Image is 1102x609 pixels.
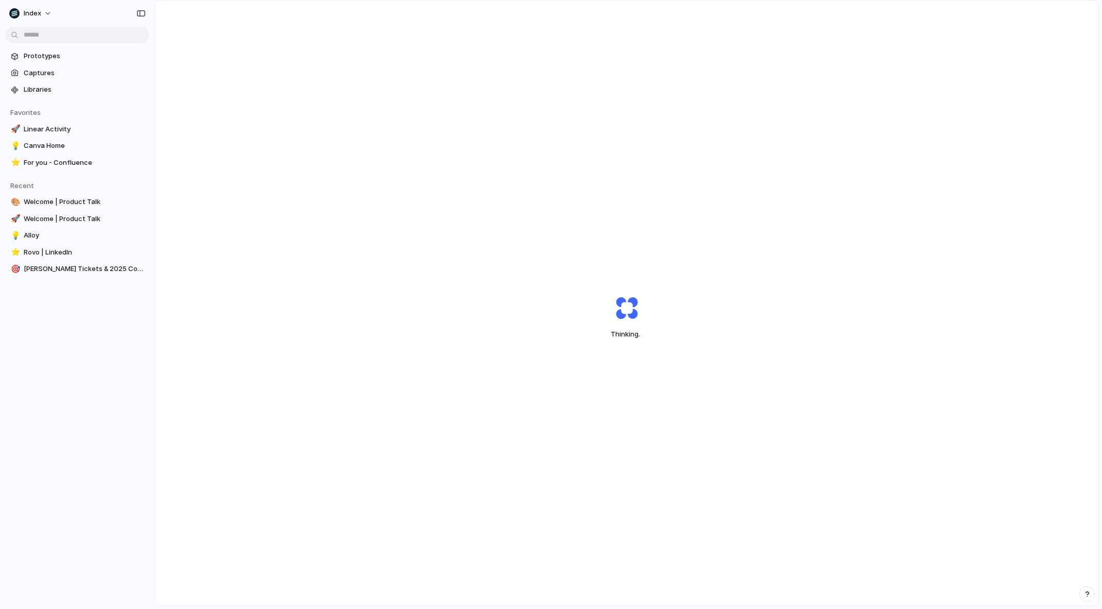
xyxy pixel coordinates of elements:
span: Alloy [24,230,145,241]
a: ⭐Rovo | LinkedIn [5,245,149,260]
div: ⭐ [11,157,18,168]
div: 🚀 [11,213,18,225]
button: 🎨 [9,197,20,207]
button: 🚀 [9,214,20,224]
a: Captures [5,65,149,81]
a: 🎨Welcome | Product Talk [5,194,149,210]
button: ⭐ [9,247,20,258]
a: 🚀Linear Activity [5,122,149,137]
a: 💡Canva Home [5,138,149,154]
span: Linear Activity [24,124,145,134]
div: 🚀 [11,123,18,135]
span: Captures [24,68,145,78]
span: Prototypes [24,51,145,61]
div: ⭐ [11,246,18,258]
button: 🎯 [9,264,20,274]
span: Welcome | Product Talk [24,214,145,224]
button: Index [5,5,57,22]
a: ⭐For you - Confluence [5,155,149,171]
span: Recent [10,181,34,190]
span: [PERSON_NAME] Tickets & 2025 Concert Tour Dates | SeatGeek [24,264,145,274]
a: 💡Alloy [5,228,149,243]
div: 💡 [11,230,18,242]
div: 🎨 [11,196,18,208]
span: Canva Home [24,141,145,151]
span: Libraries [24,84,145,95]
a: 🚀Welcome | Product Talk [5,211,149,227]
span: Favorites [10,108,41,116]
span: For you - Confluence [24,158,145,168]
span: Thinking [591,329,662,340]
a: Prototypes [5,48,149,64]
button: ⭐ [9,158,20,168]
span: . [639,330,640,338]
a: Libraries [5,82,149,97]
span: Index [24,8,41,19]
div: 🎯 [11,263,18,275]
button: 🚀 [9,124,20,134]
span: Welcome | Product Talk [24,197,145,207]
a: 🎯[PERSON_NAME] Tickets & 2025 Concert Tour Dates | SeatGeek [5,261,149,277]
span: Rovo | LinkedIn [24,247,145,258]
div: 💡 [11,140,18,152]
button: 💡 [9,141,20,151]
button: 💡 [9,230,20,241]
